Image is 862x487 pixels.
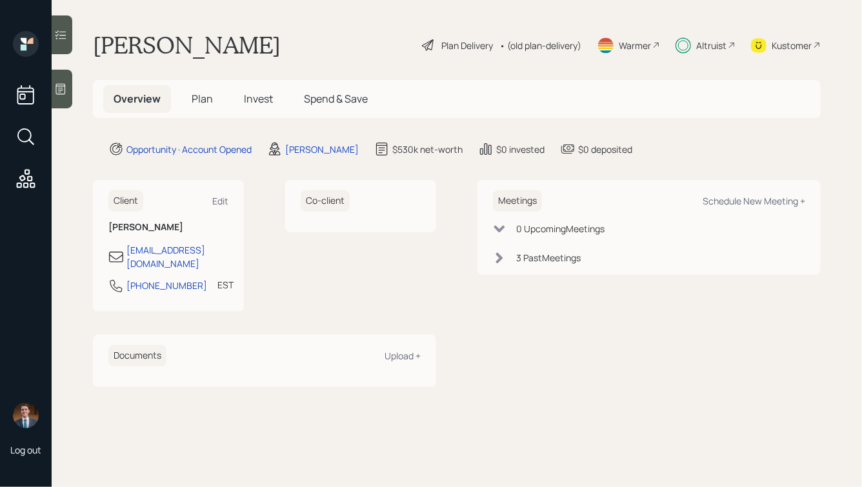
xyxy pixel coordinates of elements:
div: Upload + [385,350,421,362]
div: $0 invested [496,143,545,156]
div: 3 Past Meeting s [516,251,581,264]
div: $0 deposited [578,143,632,156]
span: Plan [192,92,213,106]
div: Edit [212,195,228,207]
div: Plan Delivery [441,39,493,52]
div: [PHONE_NUMBER] [126,279,207,292]
span: Invest [244,92,273,106]
h6: Meetings [493,190,542,212]
span: Overview [114,92,161,106]
div: Warmer [619,39,651,52]
h1: [PERSON_NAME] [93,31,281,59]
h6: Client [108,190,143,212]
div: 0 Upcoming Meeting s [516,222,605,235]
div: [PERSON_NAME] [285,143,359,156]
h6: [PERSON_NAME] [108,222,228,233]
div: Schedule New Meeting + [703,195,805,207]
div: • (old plan-delivery) [499,39,581,52]
div: Log out [10,444,41,456]
h6: Co-client [301,190,350,212]
h6: Documents [108,345,166,366]
div: $530k net-worth [392,143,463,156]
div: EST [217,278,234,292]
div: Altruist [696,39,727,52]
img: hunter_neumayer.jpg [13,403,39,428]
div: Opportunity · Account Opened [126,143,252,156]
span: Spend & Save [304,92,368,106]
div: [EMAIL_ADDRESS][DOMAIN_NAME] [126,243,228,270]
div: Kustomer [772,39,812,52]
